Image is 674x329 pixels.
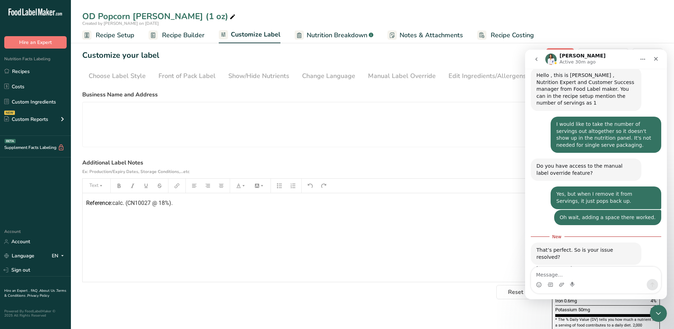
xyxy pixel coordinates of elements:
span: Customize Label [231,30,280,39]
div: NEW [4,111,15,115]
div: Change Language [302,71,355,81]
div: Powered By FoodLabelMaker © 2025 All Rights Reserved [4,309,67,318]
a: About Us . [39,288,56,293]
div: Edit Ingredients/Allergens List [449,71,539,81]
span: Nutrition Breakdown [307,30,367,40]
a: Customize Label [219,27,280,44]
a: Terms & Conditions . [4,288,66,298]
span: Reset [508,288,523,296]
button: Text [86,180,107,191]
div: Manual Label Override [368,71,436,81]
span: Recipe Builder [162,30,205,40]
iframe: Intercom live chat [525,50,667,299]
span: Reference: [86,200,112,206]
span: 0.6mg [564,298,577,303]
span: 50mg [578,307,590,312]
div: Show/Hide Nutrients [228,71,289,81]
a: Language [4,250,34,262]
div: Choose Label Style [89,71,146,81]
div: BETA [5,139,16,143]
a: Privacy Policy [27,293,49,298]
div: Custom Reports [4,116,48,123]
div: OD Popcorn [PERSON_NAME] (1 oz) [82,10,237,23]
iframe: Intercom live chat [650,305,667,322]
button: Hire an Expert [4,36,67,49]
button: Reset [633,48,663,62]
div: Front of Pack Label [158,71,216,81]
span: Recipe Setup [96,30,134,40]
button: Download [578,48,628,62]
label: Business Name and Address [82,90,538,99]
a: Notes & Attachments [388,27,463,43]
a: FAQ . [31,288,39,293]
a: Nutrition Breakdown [295,27,373,43]
a: Recipe Setup [82,27,134,43]
a: Recipe Builder [149,27,205,43]
span: Iron [555,298,563,303]
button: Reset [496,285,535,299]
a: Hire an Expert . [4,288,29,293]
span: Created by [PERSON_NAME] on [DATE] [82,21,159,26]
button: Save [546,48,574,62]
span: 4% [651,298,657,303]
span: Recipe Costing [491,30,534,40]
a: Recipe Costing [477,27,534,43]
label: Additional Label Notes [82,158,538,175]
span: calc. (CN10027 @ 18%). [112,200,173,206]
span: Notes & Attachments [400,30,463,40]
h1: Customize your label [82,50,159,61]
span: Potassium [555,307,577,312]
div: EN [52,252,67,260]
span: Ex: Production/Expiry Dates, Storage Conditions,...etc [82,169,190,174]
